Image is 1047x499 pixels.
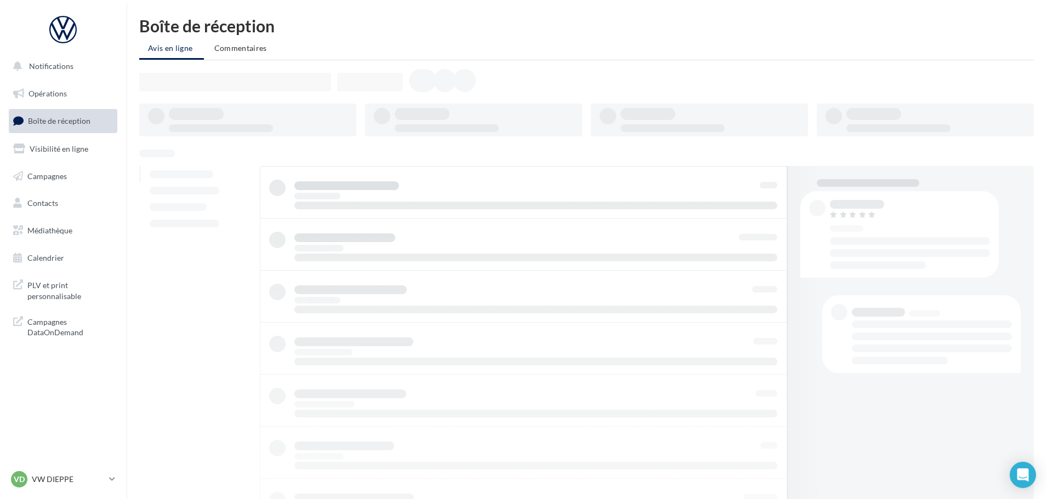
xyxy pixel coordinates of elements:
[29,61,73,71] span: Notifications
[29,89,67,98] span: Opérations
[7,137,120,160] a: Visibilité en ligne
[27,171,67,180] span: Campagnes
[214,43,267,53] span: Commentaires
[7,192,120,215] a: Contacts
[7,165,120,188] a: Campagnes
[27,278,113,301] span: PLV et print personnalisable
[32,474,105,485] p: VW DIEPPE
[27,314,113,338] span: Campagnes DataOnDemand
[30,144,88,153] span: Visibilité en ligne
[1010,462,1036,488] div: Open Intercom Messenger
[7,246,120,269] a: Calendrier
[7,109,120,133] a: Boîte de réception
[9,469,117,490] a: VD VW DIEPPE
[7,82,120,105] a: Opérations
[27,198,58,208] span: Contacts
[7,219,120,242] a: Médiathèque
[27,226,72,235] span: Médiathèque
[7,310,120,342] a: Campagnes DataOnDemand
[7,273,120,306] a: PLV et print personnalisable
[139,18,1034,34] div: Boîte de réception
[7,55,115,78] button: Notifications
[14,474,25,485] span: VD
[28,116,90,125] span: Boîte de réception
[27,253,64,262] span: Calendrier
